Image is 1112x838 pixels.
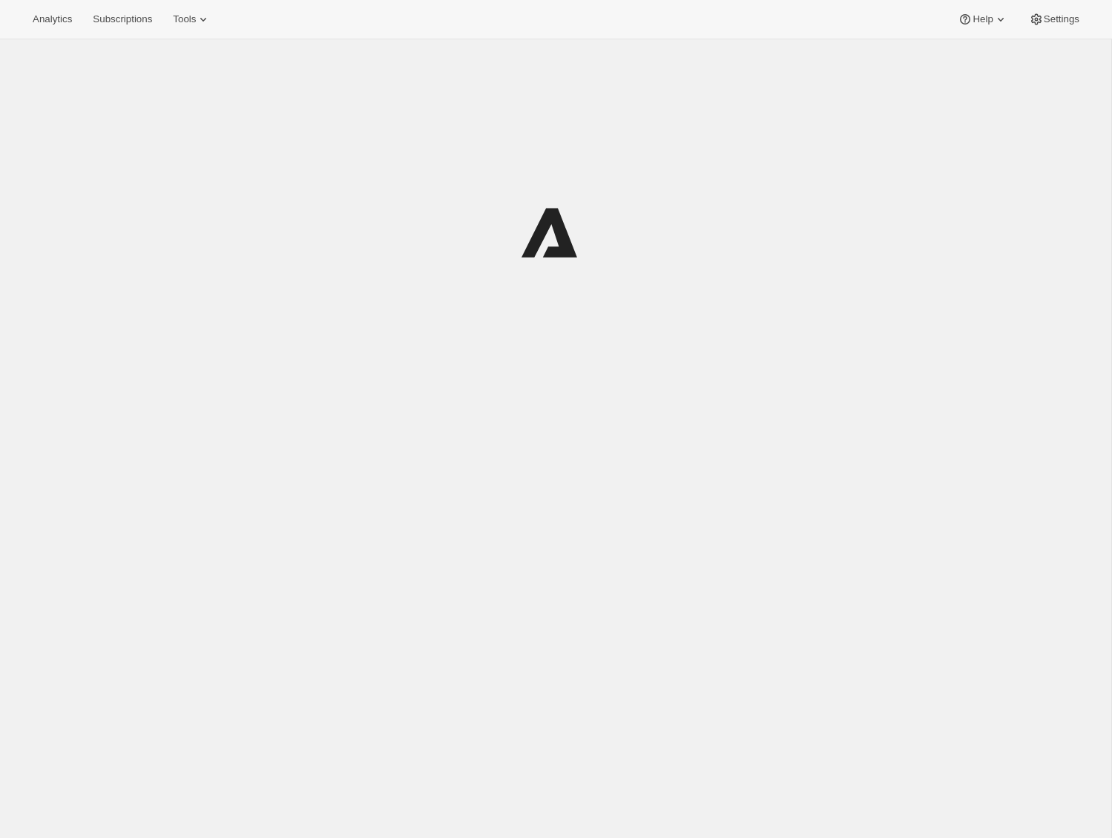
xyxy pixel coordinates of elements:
[173,13,196,25] span: Tools
[1044,13,1079,25] span: Settings
[973,13,993,25] span: Help
[164,9,220,30] button: Tools
[93,13,152,25] span: Subscriptions
[84,9,161,30] button: Subscriptions
[33,13,72,25] span: Analytics
[1020,9,1088,30] button: Settings
[949,9,1016,30] button: Help
[24,9,81,30] button: Analytics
